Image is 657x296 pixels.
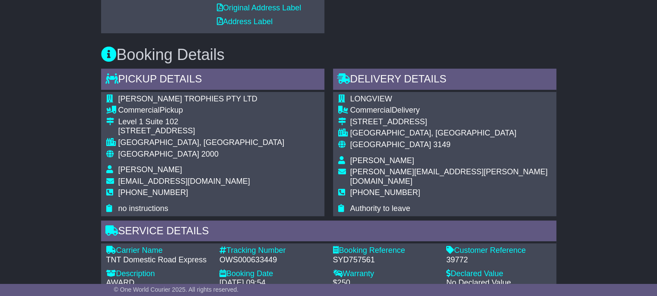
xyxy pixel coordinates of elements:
div: [STREET_ADDRESS] [350,117,551,127]
a: Address Label [217,17,273,26]
div: Warranty [333,269,438,279]
div: Service Details [101,220,556,244]
span: [PHONE_NUMBER] [118,188,188,197]
div: SYD757561 [333,255,438,265]
span: no instructions [118,204,168,213]
span: Commercial [118,106,160,114]
div: Pickup Details [101,69,324,92]
div: OWS000633449 [219,255,324,265]
a: Original Address Label [217,3,301,12]
div: No Declared Value [446,278,551,288]
div: $250 [333,278,438,288]
span: 2000 [201,150,219,158]
div: Description [106,269,211,279]
div: Pickup [118,106,285,115]
div: Level 1 Suite 102 [118,117,285,127]
div: Booking Reference [333,246,438,255]
span: 3149 [433,140,451,149]
div: [GEOGRAPHIC_DATA], [GEOGRAPHIC_DATA] [118,138,285,148]
div: Delivery Details [333,69,556,92]
div: Carrier Name [106,246,211,255]
span: [PHONE_NUMBER] [350,188,420,197]
span: [GEOGRAPHIC_DATA] [350,140,431,149]
div: [STREET_ADDRESS] [118,126,285,136]
div: [GEOGRAPHIC_DATA], [GEOGRAPHIC_DATA] [350,129,551,138]
div: Booking Date [219,269,324,279]
span: [EMAIL_ADDRESS][DOMAIN_NAME] [118,177,250,186]
span: [PERSON_NAME] [118,165,182,174]
span: [GEOGRAPHIC_DATA] [118,150,199,158]
span: Authority to leave [350,204,410,213]
span: [PERSON_NAME][EMAIL_ADDRESS][PERSON_NAME][DOMAIN_NAME] [350,167,548,186]
div: 39772 [446,255,551,265]
div: Delivery [350,106,551,115]
span: [PERSON_NAME] [350,156,414,165]
span: © One World Courier 2025. All rights reserved. [114,286,239,293]
div: Declared Value [446,269,551,279]
div: [DATE] 09:54 [219,278,324,288]
span: LONGVIEW [350,94,392,103]
div: Tracking Number [219,246,324,255]
div: Customer Reference [446,246,551,255]
h3: Booking Details [101,46,556,63]
span: [PERSON_NAME] TROPHIES PTY LTD [118,94,257,103]
div: AWARD [106,278,211,288]
div: TNT Domestic Road Express [106,255,211,265]
span: Commercial [350,106,392,114]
